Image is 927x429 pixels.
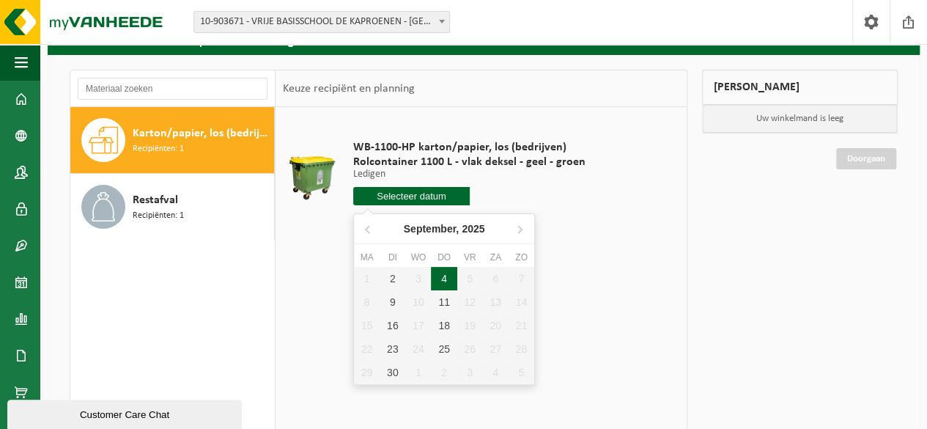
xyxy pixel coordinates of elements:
div: 18 [431,314,457,337]
span: WB-1100-HP karton/papier, los (bedrijven) [353,140,586,155]
div: 25 [431,337,457,361]
div: 2 [380,267,405,290]
div: Keuze recipiënt en planning [276,70,422,107]
button: Karton/papier, los (bedrijven) Recipiënten: 1 [70,107,275,174]
div: September, [398,217,491,241]
div: 4 [431,267,457,290]
div: zo [509,250,534,265]
button: Restafval Recipiënten: 1 [70,174,275,240]
input: Selecteer datum [353,187,470,205]
iframe: chat widget [7,397,245,429]
span: Rolcontainer 1100 L - vlak deksel - geel - groen [353,155,586,169]
span: Karton/papier, los (bedrijven) [133,125,270,142]
div: do [431,250,457,265]
span: Restafval [133,191,178,209]
span: 10-903671 - VRIJE BASISSCHOOL DE KAPROENEN - KAPRIJKE [194,12,449,32]
span: Recipiënten: 1 [133,142,184,156]
div: 2 [431,361,457,384]
div: [PERSON_NAME] [702,70,898,105]
div: 16 [380,314,405,337]
div: 9 [380,290,405,314]
div: di [380,250,405,265]
input: Materiaal zoeken [78,78,267,100]
div: vr [457,250,483,265]
div: 11 [431,290,457,314]
p: Uw winkelmand is leeg [703,105,898,133]
div: 23 [380,337,405,361]
span: Recipiënten: 1 [133,209,184,223]
span: 10-903671 - VRIJE BASISSCHOOL DE KAPROENEN - KAPRIJKE [193,11,450,33]
div: wo [405,250,431,265]
div: za [483,250,509,265]
div: ma [354,250,380,265]
i: 2025 [462,224,484,234]
a: Doorgaan [836,148,896,169]
p: Ledigen [353,169,586,180]
div: 30 [380,361,405,384]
